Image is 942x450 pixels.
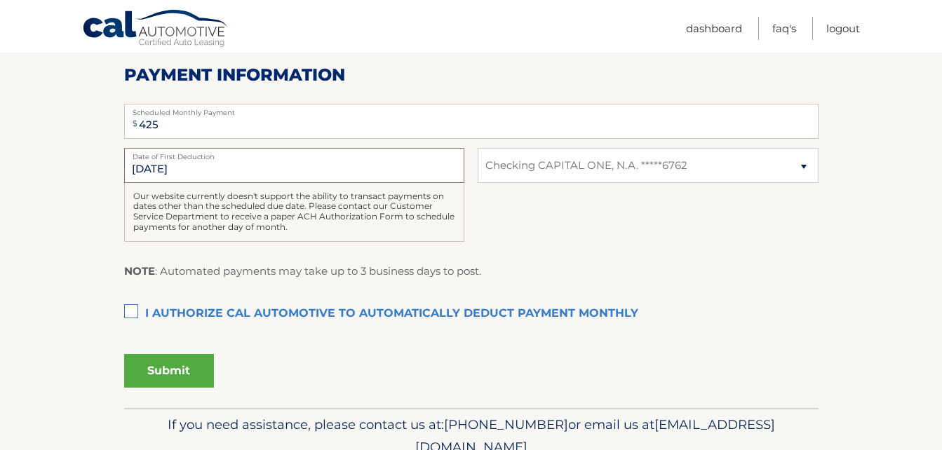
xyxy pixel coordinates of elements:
[124,148,464,183] input: Payment Date
[124,183,464,242] div: Our website currently doesn't support the ability to transact payments on dates other than the sc...
[124,354,214,388] button: Submit
[826,17,860,40] a: Logout
[772,17,796,40] a: FAQ's
[124,148,464,159] label: Date of First Deduction
[124,300,819,328] label: I authorize cal automotive to automatically deduct payment monthly
[124,264,155,278] strong: NOTE
[82,9,229,50] a: Cal Automotive
[124,64,819,86] h2: Payment Information
[686,17,742,40] a: Dashboard
[124,262,481,280] p: : Automated payments may take up to 3 business days to post.
[444,416,568,432] span: [PHONE_NUMBER]
[128,108,142,139] span: $
[124,104,819,139] input: Payment Amount
[124,104,819,115] label: Scheduled Monthly Payment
